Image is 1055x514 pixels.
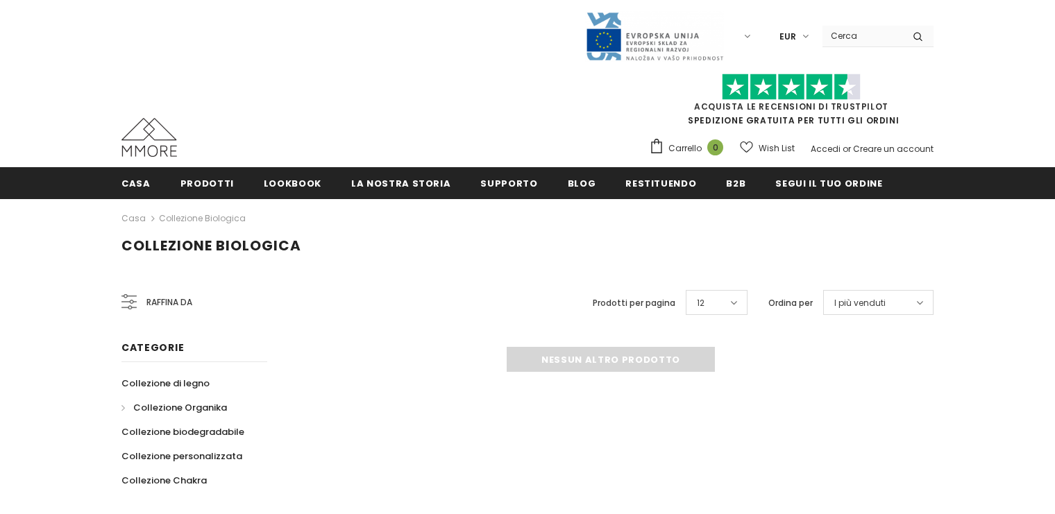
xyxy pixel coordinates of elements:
[722,74,861,101] img: Fidati di Pilot Stars
[121,371,210,395] a: Collezione di legno
[480,167,537,198] a: supporto
[568,177,596,190] span: Blog
[121,236,301,255] span: Collezione biologica
[121,395,227,420] a: Collezione Organika
[649,138,730,159] a: Carrello 0
[707,139,723,155] span: 0
[121,377,210,390] span: Collezione di legno
[121,118,177,157] img: Casi MMORE
[351,177,450,190] span: La nostra storia
[822,26,902,46] input: Search Site
[649,80,934,126] span: SPEDIZIONE GRATUITA PER TUTTI GLI ORDINI
[121,425,244,438] span: Collezione biodegradabile
[133,401,227,414] span: Collezione Organika
[585,11,724,62] img: Javni Razpis
[159,212,246,224] a: Collezione biologica
[351,167,450,198] a: La nostra storia
[740,136,795,160] a: Wish List
[121,341,184,354] span: Categorie
[726,177,745,190] span: B2B
[146,295,192,310] span: Raffina da
[568,167,596,198] a: Blog
[779,30,796,44] span: EUR
[121,449,242,463] span: Collezione personalizzata
[180,167,234,198] a: Prodotti
[768,296,813,310] label: Ordina per
[843,143,851,155] span: or
[121,210,146,227] a: Casa
[585,30,724,42] a: Javni Razpis
[726,167,745,198] a: B2B
[180,177,234,190] span: Prodotti
[480,177,537,190] span: supporto
[121,420,244,444] a: Collezione biodegradabile
[697,296,704,310] span: 12
[694,101,888,112] a: Acquista le recensioni di TrustPilot
[834,296,886,310] span: I più venduti
[625,167,696,198] a: Restituendo
[121,167,151,198] a: Casa
[264,177,321,190] span: Lookbook
[668,142,702,155] span: Carrello
[264,167,321,198] a: Lookbook
[121,444,242,468] a: Collezione personalizzata
[625,177,696,190] span: Restituendo
[121,468,207,492] a: Collezione Chakra
[121,177,151,190] span: Casa
[775,177,882,190] span: Segui il tuo ordine
[121,474,207,487] span: Collezione Chakra
[759,142,795,155] span: Wish List
[811,143,841,155] a: Accedi
[853,143,934,155] a: Creare un account
[593,296,675,310] label: Prodotti per pagina
[775,167,882,198] a: Segui il tuo ordine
